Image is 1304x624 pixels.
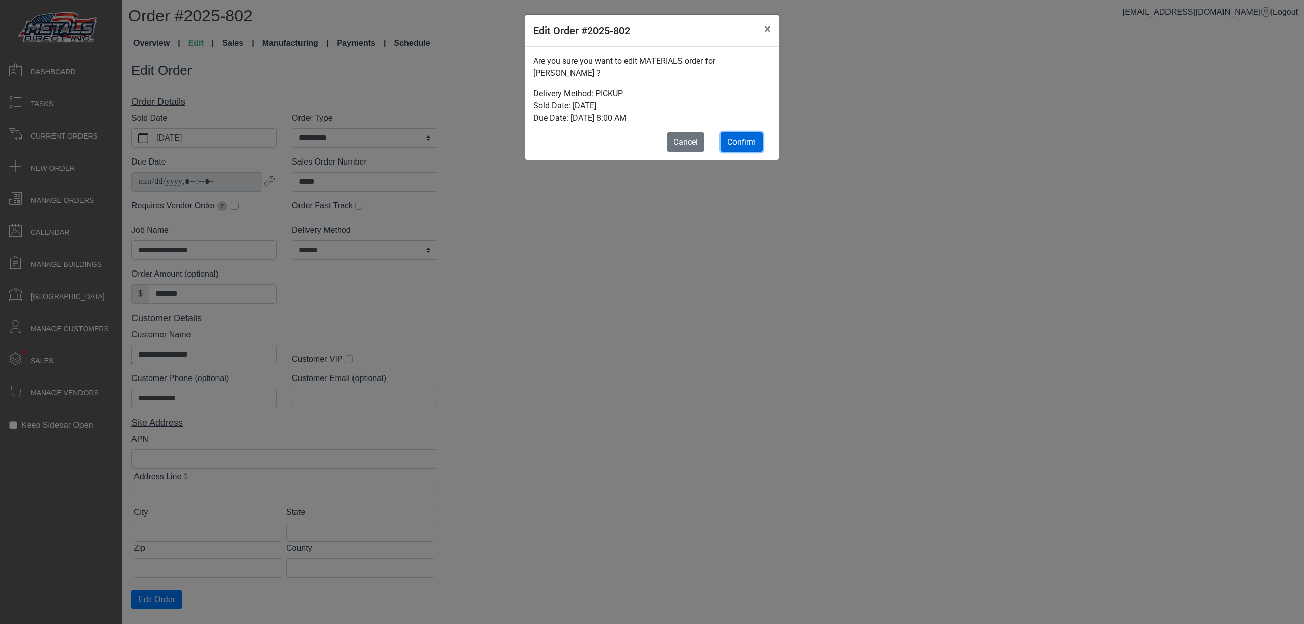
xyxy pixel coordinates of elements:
p: Delivery Method: PICKUP Sold Date: [DATE] Due Date: [DATE] 8:00 AM [533,88,771,124]
button: Close [756,15,779,43]
button: Cancel [667,132,704,152]
button: Confirm [721,132,763,152]
span: Confirm [727,137,756,147]
p: Are you sure you want to edit MATERIALS order for [PERSON_NAME] ? [533,55,771,79]
h5: Edit Order #2025-802 [533,23,630,38]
